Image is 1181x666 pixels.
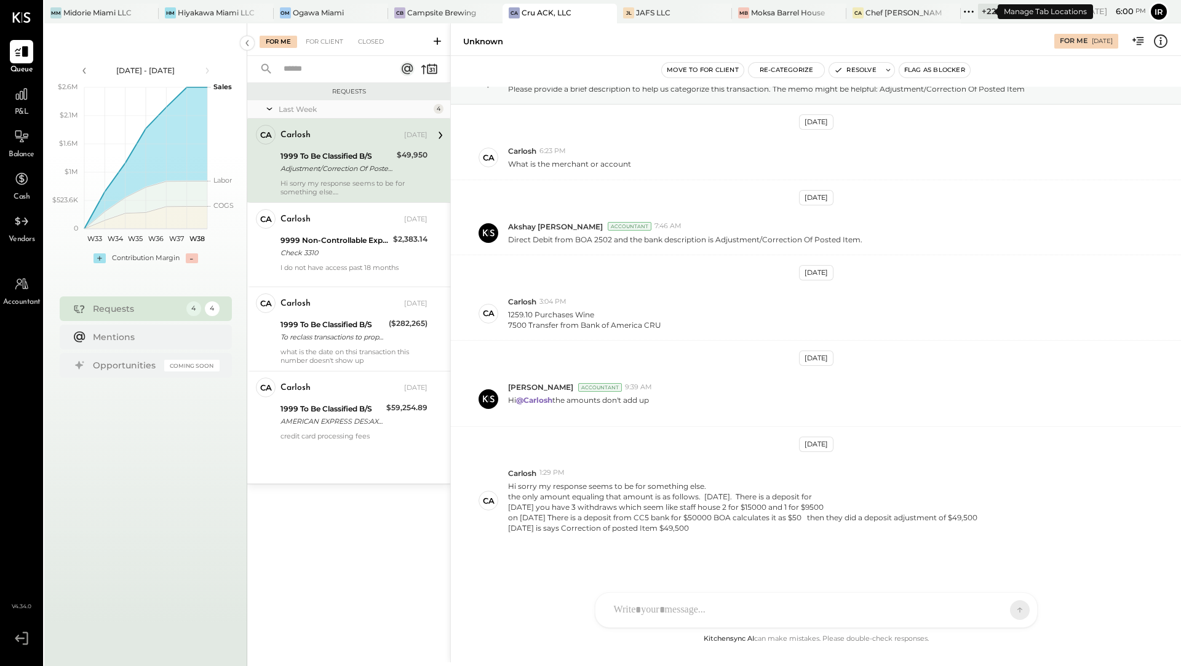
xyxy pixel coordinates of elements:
div: $49,950 [397,149,427,161]
div: CA [509,7,520,18]
div: OM [280,7,291,18]
span: P&L [15,107,29,118]
div: [DATE] [1092,37,1113,46]
div: + [93,253,106,263]
div: [DATE] [404,130,427,140]
div: Accountant [578,383,622,392]
span: Vendors [9,234,35,245]
div: Ca [483,495,495,507]
div: I do not have access past 18 months [280,263,427,280]
div: Midorie Miami LLC [63,7,132,18]
text: W36 [148,234,164,243]
text: $1.6M [59,139,78,148]
span: 6:23 PM [539,146,566,156]
div: 1999 To Be Classified B/S [280,319,385,331]
div: Coming Soon [164,360,220,371]
text: W38 [189,234,204,243]
a: Queue [1,40,42,76]
text: 0 [74,224,78,232]
button: Resolve [829,63,881,77]
div: Accountant [608,222,651,231]
div: Ca [260,213,272,225]
div: Contribution Margin [112,253,180,263]
p: What is the merchant or account [508,159,631,169]
button: Re-Categorize [749,63,825,77]
text: W35 [128,234,143,243]
div: 9999 Non-Controllable Expenses:Other Income and Expenses:To be Classified P&L [280,234,389,247]
div: Check 3310 [280,247,389,259]
div: Ca [260,298,272,309]
div: Opportunities [93,359,158,371]
div: For Client [300,36,349,48]
div: MM [50,7,62,18]
div: [DATE] [799,351,833,366]
div: For Me [260,36,297,48]
a: P&L [1,82,42,118]
div: CB [394,7,405,18]
div: $59,254.89 [386,402,427,414]
text: $523.6K [52,196,78,204]
div: Ca [483,152,495,164]
div: HM [165,7,176,18]
text: W33 [87,234,101,243]
div: Hiyakawa Miami LLC [178,7,255,18]
span: Balance [9,149,34,161]
span: Queue [10,65,33,76]
text: $2.1M [60,111,78,119]
div: [DATE] [799,437,833,452]
div: 7500 Transfer from Bank of America CRU [508,320,661,330]
div: To reclass transactions to proper account [280,331,385,343]
span: Accountant [3,297,41,308]
div: Unknown [463,36,503,47]
div: 4 [186,301,201,316]
text: W37 [169,234,184,243]
div: + 22 [978,4,1000,19]
p: 1259.10 Purchases Wine [508,309,661,330]
div: Campsite Brewing [407,7,476,18]
div: [DATE] [799,114,833,130]
div: the only amount equaling that amount is as follows. [DATE]. There is a deposit for [508,491,977,502]
div: [DATE] [799,265,833,280]
div: - [186,253,198,263]
div: [DATE] [404,215,427,224]
div: CA [853,7,864,18]
div: JAFS LLC [636,7,670,18]
div: MB [738,7,749,18]
button: Ir [1149,2,1169,22]
div: Ca [260,382,272,394]
span: 3:04 PM [539,297,567,307]
div: ($282,265) [389,317,427,330]
text: Sales [213,82,232,91]
div: Ca [260,129,272,141]
text: $1M [65,167,78,176]
a: Cash [1,167,42,203]
div: credit card processing fees [280,432,427,440]
a: Accountant [1,272,42,308]
div: 1999 To Be Classified B/S [280,403,383,415]
span: 1:29 PM [539,468,565,478]
a: Vendors [1,210,42,245]
p: Direct Debit from BOA 2502 and the bank description is Adjustment/Correction Of Posted Item. [508,234,862,245]
strong: @Carlosh [516,395,552,405]
div: [DATE] - [DATE] [93,65,198,76]
div: Closed [352,36,390,48]
text: W34 [107,234,123,243]
span: Carlosh [508,296,536,307]
span: [PERSON_NAME] [508,382,573,392]
button: Flag as Blocker [899,63,970,77]
div: Requests [253,87,444,96]
div: Moksa Barrel House [751,7,825,18]
text: $2.6M [58,82,78,91]
div: Chef [PERSON_NAME]'s Vineyard Restaurant [865,7,942,18]
div: [DATE] [799,190,833,205]
div: AMERICAN EXPRESS DES:AXP DISCNT ID:2201947637 INDN:CRU RESTAURA2201947637 CO ID:1134992250 CCD [280,415,383,427]
div: 4 [205,301,220,316]
div: Requests [93,303,180,315]
text: COGS [213,201,234,210]
div: Carlosh [280,213,311,226]
p: Hi the amounts don't add up [508,395,649,416]
div: Manage Tab Locations [998,4,1093,19]
div: Hi sorry my response seems to be for something else. [280,179,427,196]
span: Cash [14,192,30,203]
span: 9:39 AM [625,383,652,392]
